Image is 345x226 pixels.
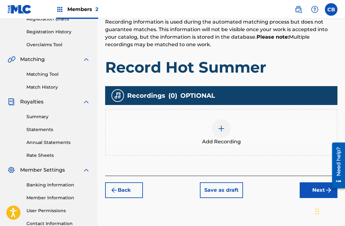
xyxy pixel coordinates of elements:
a: Banking Information [26,182,90,188]
iframe: Resource Center [327,140,345,191]
a: Member Information [26,195,90,201]
img: search [295,6,302,13]
a: Matching Tool [26,71,90,78]
a: Public Search [292,3,305,16]
span: Matching [20,56,45,63]
a: Registration History [26,29,90,35]
h1: Record Hot Summer [105,58,337,77]
div: Help [308,3,321,16]
div: Drag [315,202,319,221]
a: User Permissions [26,207,90,214]
img: Matching [8,56,15,63]
span: Add Recording [202,138,241,146]
img: expand [82,56,90,63]
div: User Menu [325,3,337,16]
img: 7ee5dd4eb1f8a8e3ef2f.svg [110,186,118,194]
img: Member Settings [8,166,15,174]
span: Member Settings [20,166,65,174]
a: Annual Statements [26,139,90,146]
a: Rate Sheets [26,152,90,159]
img: recording [114,92,122,99]
strong: Please note: [257,34,289,40]
a: Overclaims Tool [26,41,90,48]
img: help [311,6,319,13]
img: MLC Logo [8,5,32,14]
img: Top Rightsholders [56,6,64,13]
img: expand [82,98,90,106]
img: expand [82,166,90,174]
span: Royalties [20,98,43,106]
a: Statements [26,126,90,133]
button: Next [300,182,337,198]
span: OPTIONAL [180,91,215,100]
a: Summary [26,113,90,120]
img: f7272a7cc735f4ea7f67.svg [325,186,332,194]
a: Match History [26,84,90,91]
img: add [218,125,225,132]
span: ( 0 ) [168,91,177,100]
button: Save as draft [200,182,243,198]
iframe: Chat Widget [314,196,345,226]
button: Back [105,182,143,198]
a: Registration Drafts [26,16,90,22]
span: Recordings [127,91,165,100]
span: Recording information is used during the automated matching process but does not guarantee matche... [105,19,328,47]
span: 2 [95,6,98,12]
span: Members [67,6,98,13]
img: Royalties [8,98,15,106]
